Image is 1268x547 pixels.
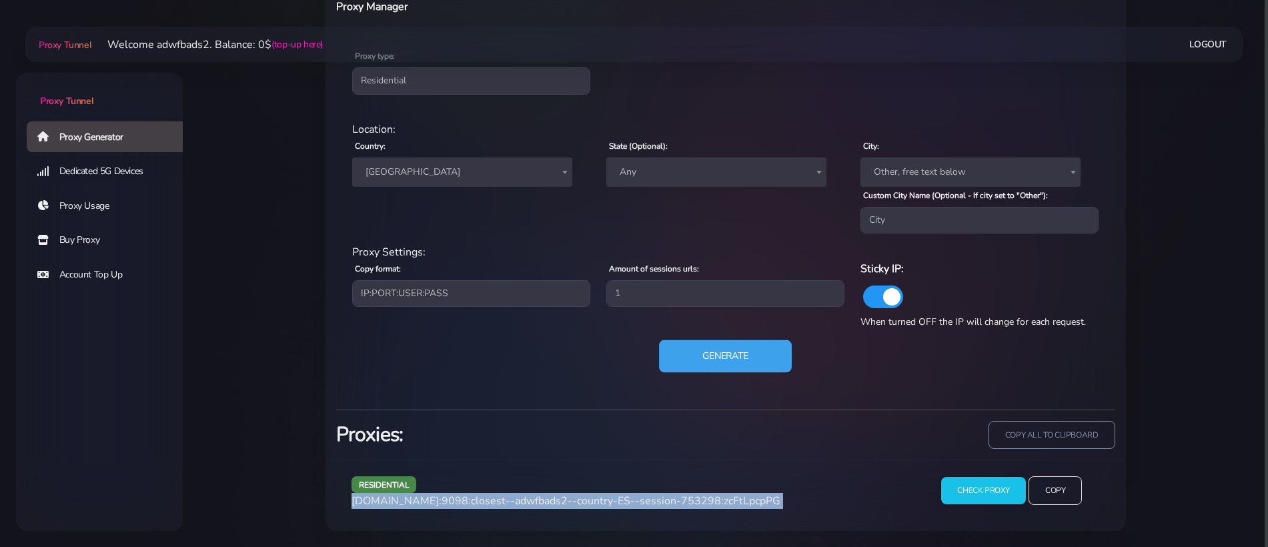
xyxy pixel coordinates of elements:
li: Welcome adwfbads2. Balance: 0$ [91,37,323,53]
h3: Proxies: [336,421,718,448]
label: City: [863,140,879,152]
a: Proxy Usage [27,191,193,221]
div: Location: [344,121,1107,137]
span: Any [606,157,826,187]
label: Amount of sessions urls: [609,263,699,275]
a: Dedicated 5G Devices [27,156,193,187]
input: City [860,207,1099,233]
a: Proxy Tunnel [16,73,183,108]
span: residential [352,476,417,493]
label: Copy format: [355,263,401,275]
span: Proxy Tunnel [39,39,91,51]
iframe: Webchat Widget [1071,329,1251,530]
a: Logout [1189,32,1227,57]
span: Spain [352,157,572,187]
span: Proxy Tunnel [40,95,93,107]
input: Copy [1029,476,1082,505]
span: Any [614,163,818,181]
span: Other, free text below [860,157,1081,187]
span: When turned OFF the IP will change for each request. [860,316,1086,328]
label: Custom City Name (Optional - If city set to "Other"): [863,189,1048,201]
a: Buy Proxy [27,225,193,255]
a: Proxy Generator [27,121,193,152]
h6: Sticky IP: [860,260,1099,278]
a: Account Top Up [27,259,193,290]
label: State (Optional): [609,140,668,152]
input: copy all to clipboard [989,421,1115,450]
span: [DOMAIN_NAME]:9098:closest--adwfbads2--country-ES--session-753298:zcFtLpcpPG [352,494,780,508]
button: Generate [659,340,792,373]
input: Check Proxy [941,477,1026,504]
span: Other, free text below [868,163,1073,181]
a: Proxy Tunnel [36,34,91,55]
a: (top-up here) [271,37,323,51]
div: Proxy Settings: [344,244,1107,260]
span: Spain [360,163,564,181]
label: Country: [355,140,386,152]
